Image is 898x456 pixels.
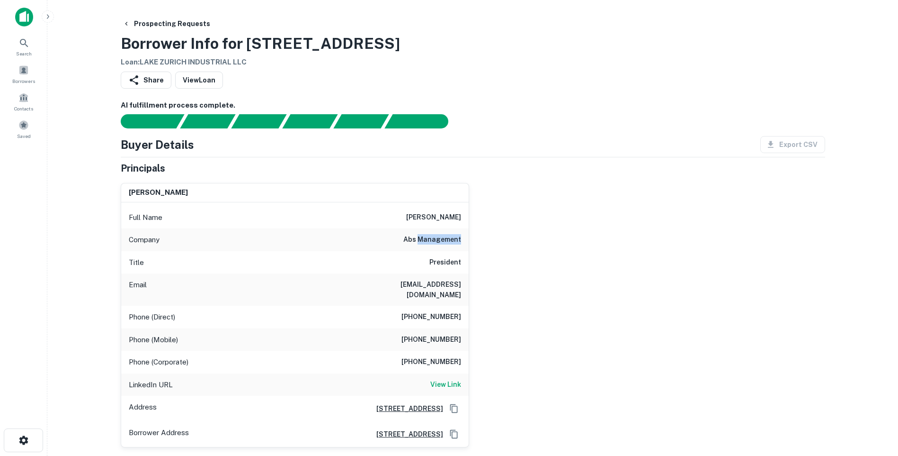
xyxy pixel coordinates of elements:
a: [STREET_ADDRESS] [369,429,443,439]
div: Sending borrower request to AI... [109,114,180,128]
p: Phone (Mobile) [129,334,178,346]
p: Address [129,401,157,416]
div: Your request is received and processing... [180,114,235,128]
p: Phone (Direct) [129,311,175,323]
h6: [EMAIL_ADDRESS][DOMAIN_NAME] [347,279,461,300]
a: Search [3,34,44,59]
p: Title [129,257,144,268]
h3: Borrower Info for [STREET_ADDRESS] [121,32,400,55]
h6: View Link [430,379,461,390]
p: Company [129,234,160,246]
h6: [PHONE_NUMBER] [401,356,461,368]
h4: Buyer Details [121,136,194,153]
p: Borrower Address [129,427,189,441]
iframe: Chat Widget [851,380,898,426]
a: Borrowers [3,61,44,87]
span: Saved [17,132,31,140]
p: LinkedIn URL [129,379,173,391]
h6: [PERSON_NAME] [406,212,461,223]
a: ViewLoan [175,72,223,89]
button: Copy Address [447,427,461,441]
h6: AI fulfillment process complete. [121,100,825,111]
h6: Loan : LAKE ZURICH INDUSTRIAL LLC [121,57,400,68]
a: [STREET_ADDRESS] [369,403,443,414]
a: View Link [430,379,461,391]
h6: [PHONE_NUMBER] [401,311,461,323]
button: Prospecting Requests [119,15,214,32]
button: Share [121,72,171,89]
p: Phone (Corporate) [129,356,188,368]
h6: abs management [403,234,461,246]
h6: President [429,257,461,268]
div: AI fulfillment process complete. [385,114,460,128]
img: capitalize-icon.png [15,8,33,27]
div: Principals found, AI now looking for contact information... [282,114,338,128]
h5: Principals [121,161,165,175]
h6: [PHONE_NUMBER] [401,334,461,346]
a: Contacts [3,89,44,114]
a: Saved [3,116,44,142]
span: Borrowers [12,77,35,85]
span: Contacts [14,105,33,112]
div: Documents found, AI parsing details... [231,114,286,128]
button: Copy Address [447,401,461,416]
div: Principals found, still searching for contact information. This may take time... [333,114,389,128]
h6: [PERSON_NAME] [129,187,188,198]
p: Full Name [129,212,162,223]
span: Search [16,50,32,57]
p: Email [129,279,147,300]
